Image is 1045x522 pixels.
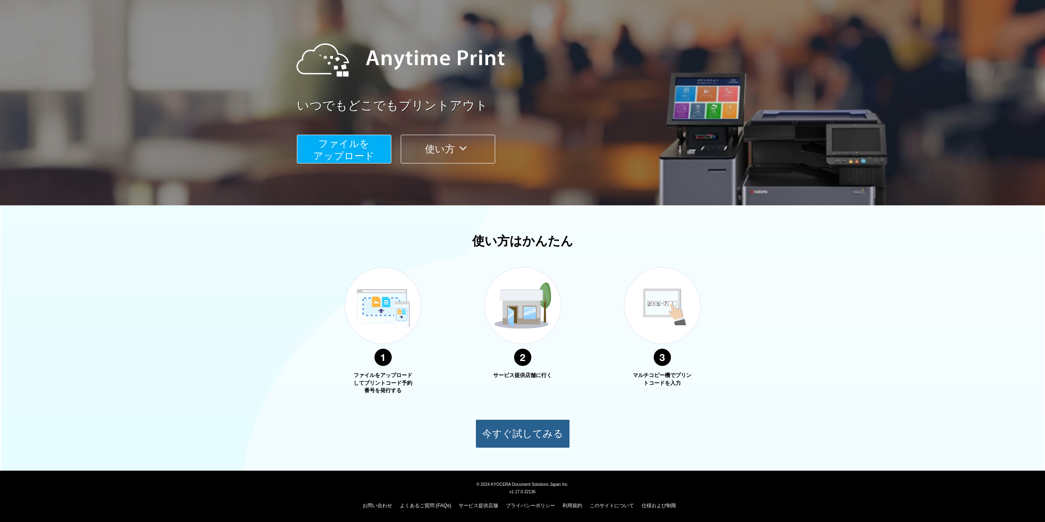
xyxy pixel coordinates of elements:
[632,372,693,387] p: マルチコピー機でプリントコードを入力
[352,372,414,395] p: ファイルをアップロードしてプリントコード予約番号を発行する
[642,503,676,508] a: 仕様および制限
[492,372,554,379] p: サービス提供店舗に行く
[510,489,535,494] span: v1.17.0.32136
[590,503,634,508] a: このサイトについて
[401,135,495,163] button: 使い方
[363,503,392,508] a: お問い合わせ
[506,503,555,508] a: プライバシーポリシー
[297,135,391,163] button: ファイルを​​アップロード
[476,481,569,487] span: © 2024 KYOCERA Document Solutions Japan Inc.
[563,503,582,508] a: 利用規約
[400,503,451,508] a: よくあるご質問 (FAQs)
[313,138,374,161] span: ファイルを ​​アップロード
[475,419,570,448] button: 今すぐ試してみる
[297,97,769,115] a: いつでもどこでもプリントアウト
[459,503,498,508] a: サービス提供店舗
